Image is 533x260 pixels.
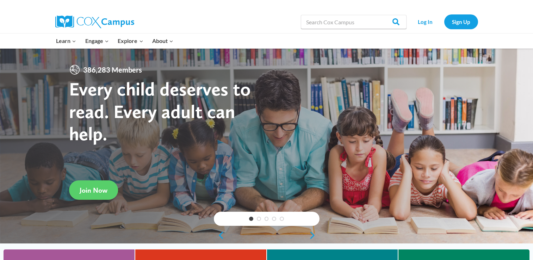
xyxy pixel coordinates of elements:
span: Engage [85,36,109,45]
span: Join Now [80,186,107,194]
a: next [309,231,320,240]
div: content slider buttons [214,228,320,242]
span: 386,283 Members [80,64,145,75]
a: Log In [410,14,441,29]
strong: Every child deserves to read. Every adult can help. [69,78,251,145]
nav: Primary Navigation [52,33,178,48]
a: 3 [265,217,269,221]
span: Explore [118,36,143,45]
a: 4 [272,217,276,221]
span: Learn [56,36,76,45]
a: previous [214,231,224,240]
a: 5 [280,217,284,221]
a: Join Now [69,180,118,200]
img: Cox Campus [55,16,134,28]
nav: Secondary Navigation [410,14,478,29]
a: 1 [249,217,253,221]
a: 2 [257,217,261,221]
span: About [152,36,173,45]
a: Sign Up [444,14,478,29]
input: Search Cox Campus [301,15,407,29]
